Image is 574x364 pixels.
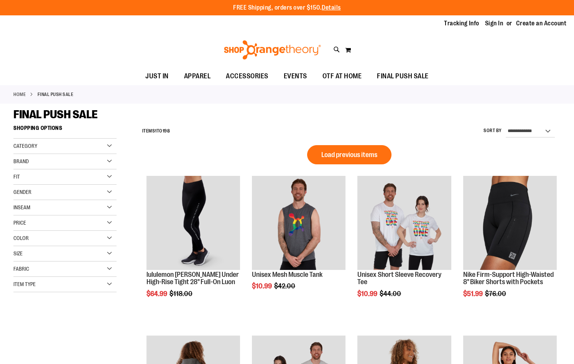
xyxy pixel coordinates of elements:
a: JUST IN [138,68,176,85]
a: Nike Firm-Support High-Waisted 8" Biker Shorts with Pockets [463,271,554,286]
p: FREE Shipping, orders over $150. [233,3,341,12]
span: $76.00 [485,290,507,298]
span: JUST IN [145,68,169,85]
div: product [459,172,561,317]
span: $44.00 [380,290,402,298]
label: Sort By [484,127,502,134]
span: 1 [155,128,157,134]
a: OTF AT HOME [315,68,370,85]
span: 198 [163,128,170,134]
span: $118.00 [169,290,194,298]
span: $64.99 [146,290,168,298]
span: Fabric [13,266,29,272]
span: OTF AT HOME [322,68,362,85]
a: Sign In [485,19,503,28]
img: Product image for lululemon Wunder Under High-Rise Tight 28" Full-On Luon [146,176,240,270]
span: ACCESSORIES [226,68,268,85]
a: Details [322,4,341,11]
div: product [248,172,349,309]
a: FINAL PUSH SALE [369,68,436,85]
img: Product image for Nike Firm-Support High-Waisted 8in Biker Shorts with Pockets [463,176,557,270]
h2: Items to [142,125,170,137]
a: Tracking Info [444,19,479,28]
span: Price [13,220,26,226]
div: product [143,172,244,317]
span: Size [13,250,23,256]
span: Inseam [13,204,30,210]
span: $10.99 [357,290,378,298]
a: Unisex Mesh Muscle Tank [252,271,322,278]
span: Brand [13,158,29,164]
a: Unisex Short Sleeve Recovery Tee [357,271,441,286]
span: EVENTS [284,68,307,85]
strong: Shopping Options [13,121,117,139]
img: Product image for Unisex Mesh Muscle Tank [252,176,345,270]
div: product [354,172,455,317]
span: $10.99 [252,282,273,290]
span: FINAL PUSH SALE [13,108,98,121]
span: APPAREL [184,68,211,85]
img: Shop Orangetheory [223,40,322,60]
span: $42.00 [274,282,296,290]
span: Gender [13,189,31,195]
img: Product image for Unisex Short Sleeve Recovery Tee [357,176,451,270]
a: Product image for Nike Firm-Support High-Waisted 8in Biker Shorts with Pockets [463,176,557,271]
span: Fit [13,174,20,180]
button: Load previous items [307,145,391,164]
a: Product image for Unisex Mesh Muscle Tank [252,176,345,271]
span: Item Type [13,281,36,287]
span: Category [13,143,37,149]
strong: FINAL PUSH SALE [38,91,74,98]
a: ACCESSORIES [218,68,276,85]
a: EVENTS [276,68,315,85]
a: Product image for lululemon Wunder Under High-Rise Tight 28" Full-On Luon [146,176,240,271]
span: $51.99 [463,290,484,298]
a: Product image for Unisex Short Sleeve Recovery Tee [357,176,451,271]
a: lululemon [PERSON_NAME] Under High-Rise Tight 28" Full-On Luon [146,271,239,286]
a: APPAREL [176,68,219,85]
span: Load previous items [321,151,377,159]
a: Create an Account [516,19,567,28]
span: Color [13,235,29,241]
span: FINAL PUSH SALE [377,68,429,85]
a: Home [13,91,26,98]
